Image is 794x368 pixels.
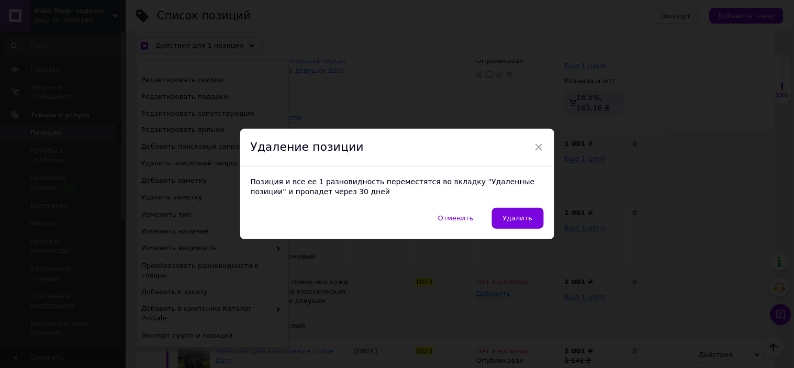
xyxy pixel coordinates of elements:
[427,208,485,229] button: Отменить
[438,214,474,222] span: Отменить
[251,177,535,196] span: Позиция и все ее 1 разновидность переместятся во вкладку "Удаленные позиции" и пропадет через 30 ...
[251,140,364,153] span: Удаление позиции
[492,208,544,229] button: Удалить
[503,214,533,222] span: Удалить
[534,138,544,156] span: ×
